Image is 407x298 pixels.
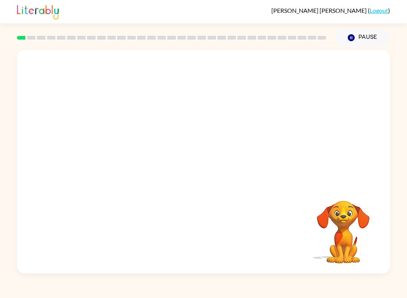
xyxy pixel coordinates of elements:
[335,29,390,46] button: Pause
[271,7,390,14] div: ( )
[271,7,368,14] span: [PERSON_NAME] [PERSON_NAME]
[370,7,388,14] a: Logout
[17,3,59,20] img: Literably
[306,189,381,264] video: Your browser must support playing .mp4 files to use Literably. Please try using another browser.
